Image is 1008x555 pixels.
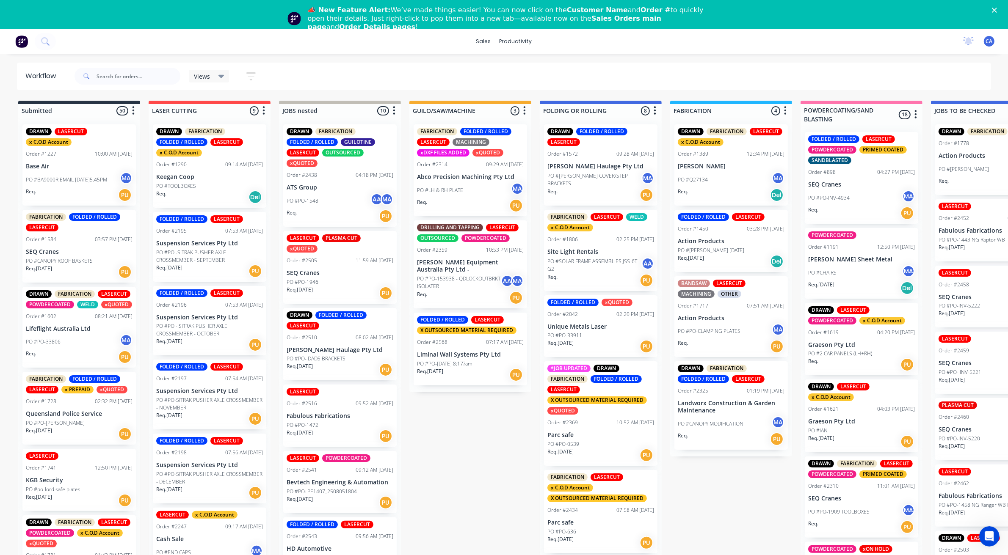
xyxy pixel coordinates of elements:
[22,287,136,368] div: DRAWNFABRICATIONLASERCUTPOWDERCOATEDWELDxQUOTEDOrder #160208:21 AM [DATE]Lifeflight Australia Ltd...
[287,257,317,264] div: Order #2505
[153,360,266,429] div: FOLDED / ROLLEDLASERCUTOrder #219707:54 AM [DATE]Suspension Services Pty LtdPO #PO-SITRAK PUSHER ...
[287,171,317,179] div: Order #2438
[576,128,627,135] div: FOLDED / ROLLED
[287,311,312,319] div: DRAWN
[602,299,632,306] div: xQUOTED
[414,124,527,216] div: FABRICATIONFOLDED / ROLLEDLASERCUTMACHININGxDXF FILES ADDEDxQUOTEDOrder #231409:29 AM [DATE]Abco ...
[379,286,392,300] div: PU
[287,138,338,146] div: FOLDED / ROLLED
[26,138,72,146] div: x C.O.D Account
[641,257,654,270] div: AA
[862,135,895,143] div: LASERCUT
[877,168,915,176] div: 04:27 PM [DATE]
[341,138,375,146] div: GUILOTINE
[156,289,207,297] div: FOLDED / ROLLED
[808,383,834,390] div: DRAWN
[156,128,182,135] div: DRAWN
[22,124,136,206] div: DRAWNLASERCUTx C.O.D AccountOrder #122710:00 AM [DATE]Base AirPO #BA9000R EMAIL [DATE]5.45PMMAReq.PU
[55,128,87,135] div: LASERCUT
[95,313,133,320] div: 08:21 AM [DATE]
[461,234,510,242] div: POWDERCOATED
[808,393,854,401] div: x C.O.D Account
[315,311,367,319] div: FOLDED / ROLLED
[156,215,207,223] div: FOLDED / ROLLED
[315,128,356,135] div: FABRICATION
[900,358,914,371] div: PU
[805,303,918,376] div: DRAWNLASERCUTPOWDERCOATEDx C.O.D AccountOrder #161904:20 PM [DATE]Graeson Pty LtdPO #2 CAR PANELS...
[486,224,519,231] div: LASERCUT
[509,291,523,305] div: PU
[61,386,94,393] div: x PREPAID
[26,290,52,298] div: DRAWN
[26,338,61,346] p: PO #PO-33806
[120,172,133,184] div: MA
[26,301,74,308] div: POWDERCOATED
[678,302,708,310] div: Order #1717
[287,12,301,25] img: Profile image for Team
[808,317,856,324] div: POWDERCOATED
[547,236,578,243] div: Order #1806
[156,240,263,247] p: Suspension Services Pty Ltd
[772,323,784,336] div: MA
[805,132,918,224] div: FOLDED / ROLLEDLASERCUTPOWDERCOATEDPRIMED COATEDSANDBLASTEDOrder #89804:27 PM [DATE]SEQ CranesPO ...
[877,243,915,251] div: 12:50 PM [DATE]
[678,163,784,170] p: [PERSON_NAME]
[547,248,654,256] p: Site Light Rentals
[547,375,588,383] div: FABRICATION
[547,138,580,146] div: LASERCUT
[678,254,704,262] p: Req. [DATE]
[283,385,397,447] div: LASERCUTOrder #251609:52 AM [DATE]Fabulous FabricationsPO #PO-1472Req.[DATE]PU
[210,215,243,223] div: LASERCUT
[356,171,393,179] div: 04:18 PM [DATE]
[547,332,582,339] p: PO #PO-33911
[678,213,729,221] div: FOLDED / ROLLED
[591,213,623,221] div: LASERCUT
[547,323,654,330] p: Unique Metals Laser
[95,150,133,158] div: 10:00 AM [DATE]
[98,290,130,298] div: LASERCUT
[417,161,447,168] div: Order #2314
[808,357,818,365] p: Req.
[547,163,654,170] p: [PERSON_NAME] Haulage Pty Ltd
[808,181,915,188] p: SEQ Cranes
[939,203,971,210] div: LASERCUT
[877,329,915,336] div: 04:20 PM [DATE]
[678,280,710,287] div: BANDSAW
[471,316,504,324] div: LASERCUT
[808,306,834,314] div: DRAWN
[859,317,905,324] div: x C.O.D Account
[594,365,619,372] div: DRAWN
[156,149,202,157] div: x C.O.D Account
[26,313,56,320] div: Order #1602
[156,161,187,168] div: Order #1290
[547,224,593,231] div: x C.O.D Account
[939,236,1005,244] p: PO #PO-1443 NG Raptor WB
[713,280,746,287] div: LASERCUT
[808,281,834,288] p: Req. [DATE]
[156,249,263,264] p: PO #PO -SITRAK PUSHER AXLE CROSSMEMBER - SEPTEMBER
[808,231,856,239] div: POWDERCOATED
[678,290,715,298] div: MACHINING
[678,327,740,335] p: PO #PO-CLAMPING PLATES
[939,140,969,147] div: Order #1778
[544,210,657,291] div: FABRICATIONLASERCUTWELDx C.O.D AccountOrder #180602:25 PM [DATE]Site Light RentalsPO #SOLAR FRAME...
[616,150,654,158] div: 09:28 AM [DATE]
[225,375,263,382] div: 07:54 AM [DATE]
[732,375,765,383] div: LASERCUT
[26,248,133,256] p: SEQ Cranes
[939,347,969,354] div: Order #2459
[902,190,915,203] div: MA
[678,225,708,233] div: Order #1450
[808,243,839,251] div: Order #1191
[939,335,971,343] div: LASERCUT
[69,213,120,221] div: FOLDED / ROLLED
[718,290,741,298] div: OTHER
[939,310,965,317] p: Req. [DATE]
[26,265,52,272] p: Req. [DATE]
[55,290,95,298] div: FABRICATION
[678,365,704,372] div: DRAWN
[939,214,969,222] div: Order #2452
[640,188,653,202] div: PU
[417,316,468,324] div: FOLDED / ROLLED
[808,146,856,154] div: POWDERCOATED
